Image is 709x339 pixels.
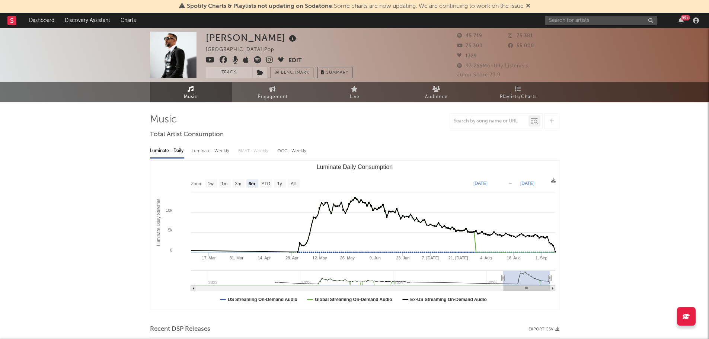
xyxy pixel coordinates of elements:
div: [GEOGRAPHIC_DATA] | Pop [206,45,283,54]
text: [DATE] [473,181,488,186]
text: 0 [170,248,172,252]
a: Live [314,82,396,102]
span: 75 381 [508,33,533,38]
span: Recent DSP Releases [150,325,210,334]
span: 55 000 [508,44,534,48]
text: 21. [DATE] [448,256,468,260]
text: 4. Aug [480,256,492,260]
a: Engagement [232,82,314,102]
a: Charts [115,13,141,28]
span: 93 255 Monthly Listeners [457,64,528,68]
span: Music [184,93,198,102]
text: 1w [208,181,214,186]
text: 14. Apr [258,256,271,260]
a: Music [150,82,232,102]
text: 31. Mar [229,256,243,260]
span: Summary [326,71,348,75]
text: [DATE] [520,181,534,186]
span: Jump Score: 73.9 [457,73,501,77]
text: Zoom [191,181,202,186]
div: 99 + [681,15,690,20]
text: 3m [235,181,241,186]
text: 17. Mar [202,256,216,260]
span: 1329 [457,54,477,58]
span: : Some charts are now updating. We are continuing to work on the issue [187,3,524,9]
text: 1m [221,181,227,186]
button: Track [206,67,252,78]
text: Global Streaming On-Demand Audio [314,297,392,302]
button: Summary [317,67,352,78]
span: Total Artist Consumption [150,130,224,139]
svg: Luminate Daily Consumption [150,161,559,310]
text: Luminate Daily Streams [156,199,161,246]
a: Discovery Assistant [60,13,115,28]
input: Search by song name or URL [450,118,528,124]
a: Audience [396,82,478,102]
div: OCC - Weekly [277,145,307,157]
span: Spotify Charts & Playlists not updating on Sodatone [187,3,332,9]
text: 7. [DATE] [422,256,439,260]
span: Live [350,93,360,102]
span: 45 719 [457,33,482,38]
div: [PERSON_NAME] [206,32,298,44]
text: 5k [168,228,172,232]
text: US Streaming On-Demand Audio [228,297,297,302]
span: Dismiss [526,3,530,9]
text: 12. May [312,256,327,260]
text: → [508,181,512,186]
text: 23. Jun [396,256,409,260]
span: Playlists/Charts [500,93,537,102]
text: 1y [277,181,282,186]
div: Luminate - Weekly [192,145,231,157]
text: YTD [261,181,270,186]
a: Playlists/Charts [478,82,559,102]
button: 99+ [678,17,684,23]
text: All [290,181,295,186]
text: 26. May [340,256,355,260]
text: 6m [248,181,255,186]
text: Luminate Daily Consumption [316,164,393,170]
button: Export CSV [528,327,559,332]
text: 10k [166,208,172,212]
text: 18. Aug [507,256,520,260]
text: Ex-US Streaming On-Demand Audio [410,297,487,302]
text: 28. Apr [285,256,298,260]
div: Luminate - Daily [150,145,184,157]
span: 75 300 [457,44,483,48]
input: Search for artists [545,16,657,25]
button: Edit [288,56,302,65]
span: Engagement [258,93,288,102]
a: Benchmark [271,67,313,78]
a: Dashboard [24,13,60,28]
text: 1. Sep [535,256,547,260]
span: Benchmark [281,68,309,77]
span: Audience [425,93,448,102]
text: 9. Jun [369,256,380,260]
